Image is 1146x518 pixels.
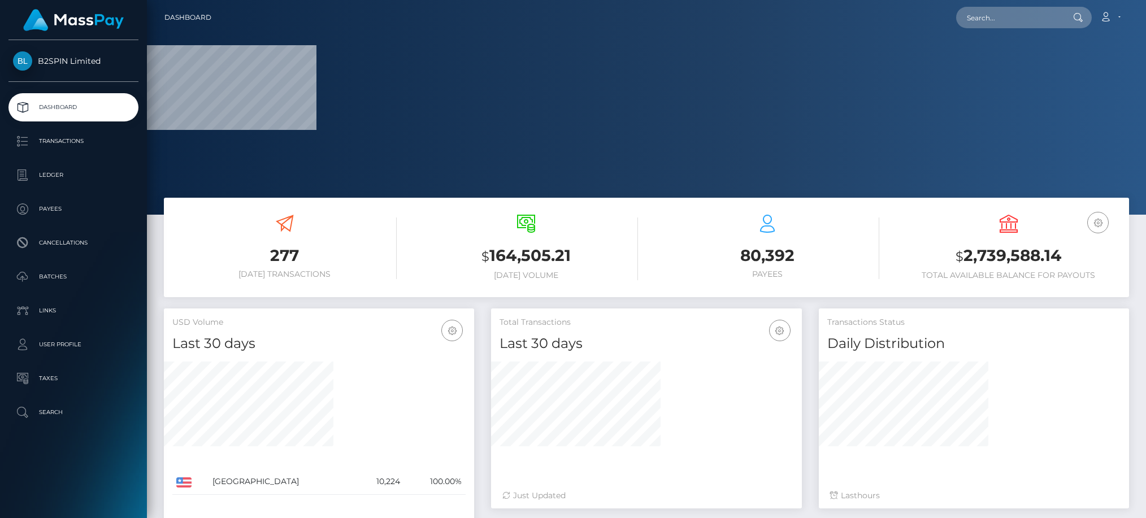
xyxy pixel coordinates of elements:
[355,469,404,495] td: 10,224
[8,127,138,155] a: Transactions
[404,469,466,495] td: 100.00%
[8,330,138,359] a: User Profile
[8,56,138,66] span: B2SPIN Limited
[13,167,134,184] p: Ledger
[500,334,793,354] h4: Last 30 days
[414,271,638,280] h6: [DATE] Volume
[8,398,138,426] a: Search
[896,271,1121,280] h6: Total Available Balance for Payouts
[655,269,879,279] h6: Payees
[13,51,32,71] img: B2SPIN Limited
[13,336,134,353] p: User Profile
[172,245,397,267] h3: 277
[13,133,134,150] p: Transactions
[8,364,138,393] a: Taxes
[172,334,466,354] h4: Last 30 days
[13,268,134,285] p: Batches
[655,245,879,267] h3: 80,392
[8,93,138,121] a: Dashboard
[827,334,1121,354] h4: Daily Distribution
[500,317,793,328] h5: Total Transactions
[164,6,211,29] a: Dashboard
[8,195,138,223] a: Payees
[8,263,138,291] a: Batches
[23,9,124,31] img: MassPay Logo
[172,269,397,279] h6: [DATE] Transactions
[176,477,192,487] img: US.png
[13,99,134,116] p: Dashboard
[8,229,138,257] a: Cancellations
[502,490,790,502] div: Just Updated
[13,201,134,217] p: Payees
[896,245,1121,268] h3: 2,739,588.14
[481,249,489,264] small: $
[13,302,134,319] p: Links
[956,249,963,264] small: $
[13,370,134,387] p: Taxes
[13,404,134,421] p: Search
[827,317,1121,328] h5: Transactions Status
[8,297,138,325] a: Links
[956,7,1062,28] input: Search...
[8,161,138,189] a: Ledger
[172,317,466,328] h5: USD Volume
[830,490,1118,502] div: Last hours
[209,469,355,495] td: [GEOGRAPHIC_DATA]
[13,234,134,251] p: Cancellations
[414,245,638,268] h3: 164,505.21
